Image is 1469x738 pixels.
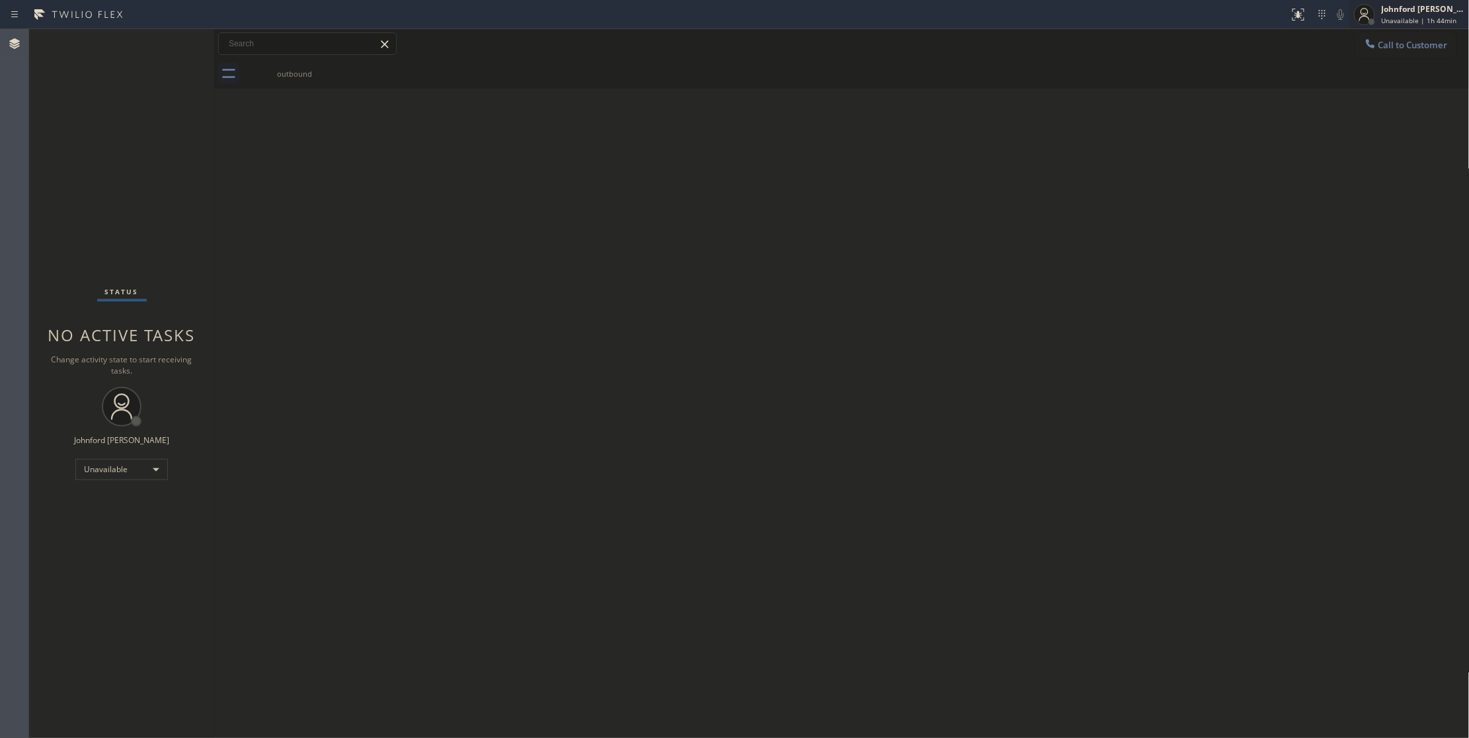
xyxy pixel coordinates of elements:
div: Unavailable [75,459,168,480]
span: No active tasks [48,324,196,346]
div: Johnford [PERSON_NAME] [1382,3,1465,15]
span: Change activity state to start receiving tasks. [52,354,192,376]
button: Call to Customer [1355,32,1456,58]
div: Johnford [PERSON_NAME] [74,434,169,446]
span: Status [105,287,139,296]
div: outbound [245,69,344,79]
button: Mute [1331,5,1350,24]
span: Unavailable | 1h 44min [1382,16,1457,25]
span: Call to Customer [1378,39,1448,51]
input: Search [219,33,396,54]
